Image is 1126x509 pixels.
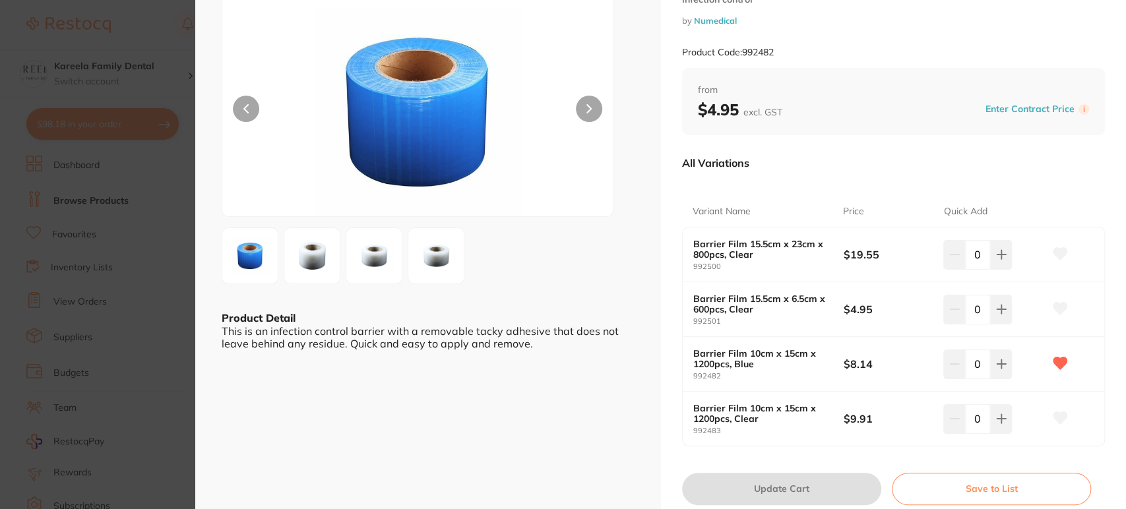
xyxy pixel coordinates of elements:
[222,325,635,349] div: This is an infection control barrier with a removable tacky adhesive that does not leave behind a...
[682,16,1106,26] small: by
[412,232,460,280] img: OTItanBn
[693,239,829,260] b: Barrier Film 15.5cm x 23cm x 800pcs, Clear
[682,156,749,169] p: All Variations
[693,348,829,369] b: Barrier Film 10cm x 15cm x 1200pcs, Blue
[693,372,844,380] small: 992482
[892,473,1091,504] button: Save to List
[300,8,534,216] img: NGYtanBn
[693,293,829,314] b: Barrier Film 15.5cm x 6.5cm x 600pcs, Clear
[694,15,737,26] a: Numedical
[288,232,336,280] img: OWUtanBn
[743,106,782,118] span: excl. GST
[1079,104,1089,115] label: i
[222,311,296,324] b: Product Detail
[693,427,844,435] small: 992483
[682,473,881,504] button: Update Cart
[843,247,933,262] b: $19.55
[843,357,933,371] b: $8.14
[693,317,844,326] small: 992501
[350,232,398,280] img: MWEtanBn
[682,47,774,58] small: Product Code: 992482
[226,232,274,280] img: NGYtanBn
[693,262,844,271] small: 992500
[943,205,987,218] p: Quick Add
[698,84,1090,97] span: from
[843,302,933,316] b: $4.95
[693,205,751,218] p: Variant Name
[693,403,829,424] b: Barrier Film 10cm x 15cm x 1200pcs, Clear
[843,411,933,426] b: $9.91
[698,100,782,119] b: $4.95
[843,205,864,218] p: Price
[982,103,1079,115] button: Enter Contract Price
